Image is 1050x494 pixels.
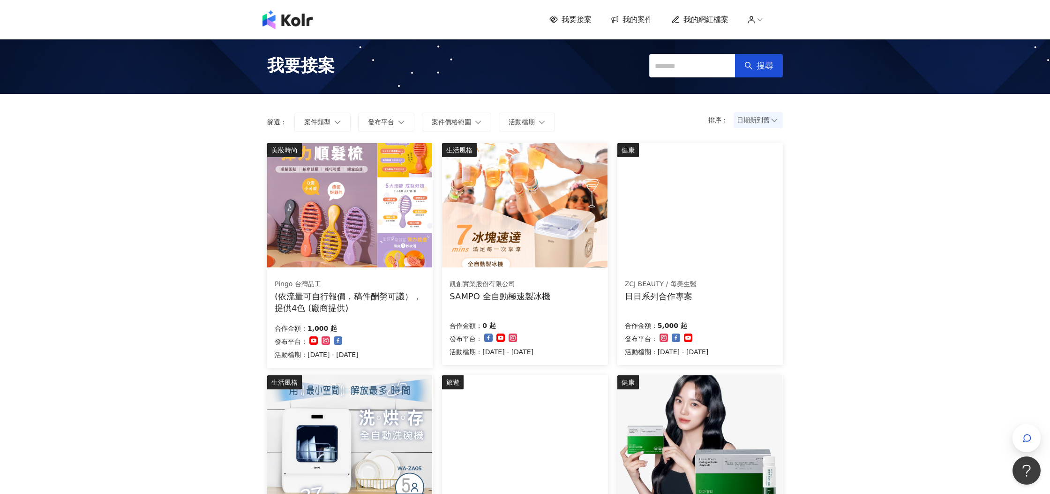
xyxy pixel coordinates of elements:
p: 發布平台： [275,336,307,347]
div: 美妝時尚 [267,143,302,157]
p: 活動檔期：[DATE] - [DATE] [275,349,359,360]
a: 我的網紅檔案 [671,15,728,25]
div: ZCJ BEAUTY / 每美生醫 [625,280,697,289]
span: 我的網紅檔案 [683,15,728,25]
img: logo [262,10,313,29]
button: 發布平台 [358,113,414,131]
p: 0 起 [482,320,496,331]
div: 旅遊 [442,375,464,389]
span: 案件價格範圍 [432,118,471,126]
p: 合作金額： [275,323,307,334]
p: 1,000 起 [307,323,337,334]
div: SAMPO 全自動極速製冰機 [450,290,550,302]
span: 搜尋 [757,61,773,71]
button: 案件價格範圍 [422,113,491,131]
div: 生活風格 [267,375,302,389]
p: 篩選： [267,118,287,126]
img: SAMPO 全自動極速製冰機 [442,143,607,267]
span: search [744,61,753,70]
div: (依流量可自行報價，稿件酬勞可議），提供4色 (廠商提供) [275,290,425,314]
p: 合作金額： [625,320,658,331]
span: 我要接案 [562,15,592,25]
span: 我要接案 [267,54,335,77]
span: 發布平台 [368,118,394,126]
span: 我的案件 [622,15,652,25]
img: 石人設計行李箱 [442,376,495,386]
a: 我的案件 [610,15,652,25]
div: 生活風格 [442,143,477,157]
p: 合作金額： [450,320,482,331]
p: 發布平台： [625,333,658,344]
p: 活動檔期：[DATE] - [DATE] [625,346,709,357]
p: 排序： [708,116,734,124]
p: 5,000 起 [658,320,687,331]
iframe: Help Scout Beacon - Open [1012,456,1041,485]
button: 活動檔期 [499,113,555,131]
img: Pingo 台灣品工 TRAVEL Qmini 彈力順髮梳 [267,143,432,267]
p: 活動檔期：[DATE] - [DATE] [450,346,533,357]
a: 我要接案 [549,15,592,25]
div: 健康 [617,375,639,389]
div: 日日系列合作專案 [625,290,697,302]
div: 凱創實業股份有限公司 [450,280,550,289]
button: 搜尋 [735,54,783,77]
p: 發布平台： [450,333,482,344]
div: 健康 [617,143,639,157]
button: 案件類型 [294,113,351,131]
span: 活動檔期 [509,118,535,126]
span: 案件類型 [304,118,330,126]
span: 日期新到舊 [737,113,780,127]
div: Pingo 台灣品工 [275,280,425,289]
